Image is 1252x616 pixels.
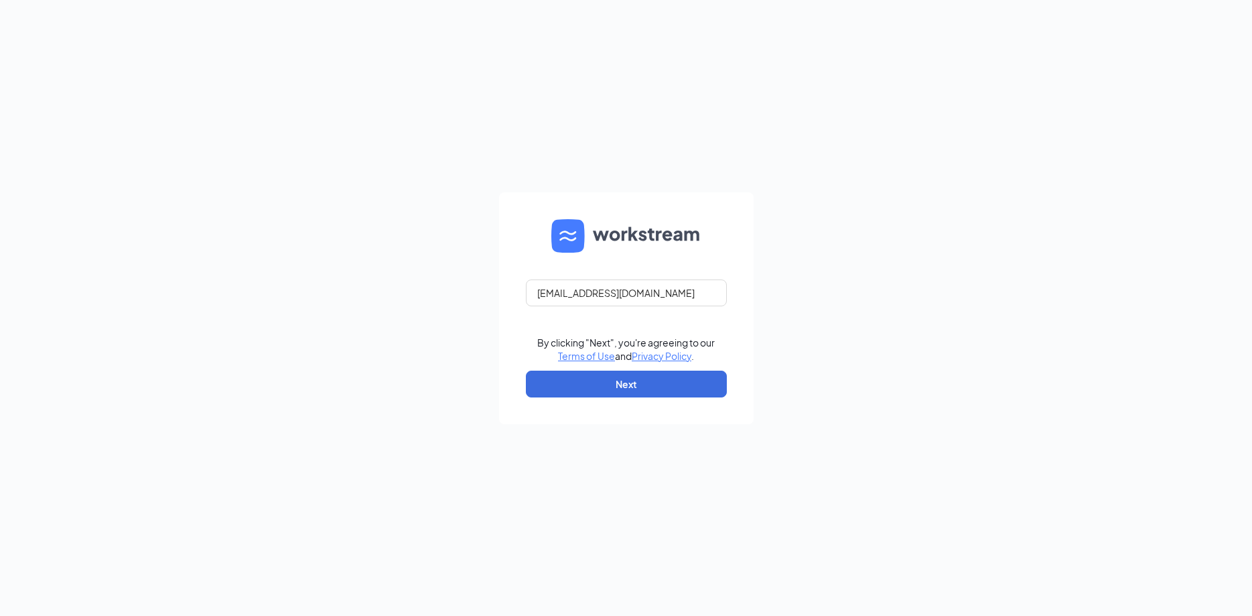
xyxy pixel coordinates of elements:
a: Privacy Policy [632,350,691,362]
button: Next [526,371,727,397]
a: Terms of Use [558,350,615,362]
img: WS logo and Workstream text [551,219,701,253]
div: By clicking "Next", you're agreeing to our and . [537,336,715,363]
input: Email [526,280,727,306]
